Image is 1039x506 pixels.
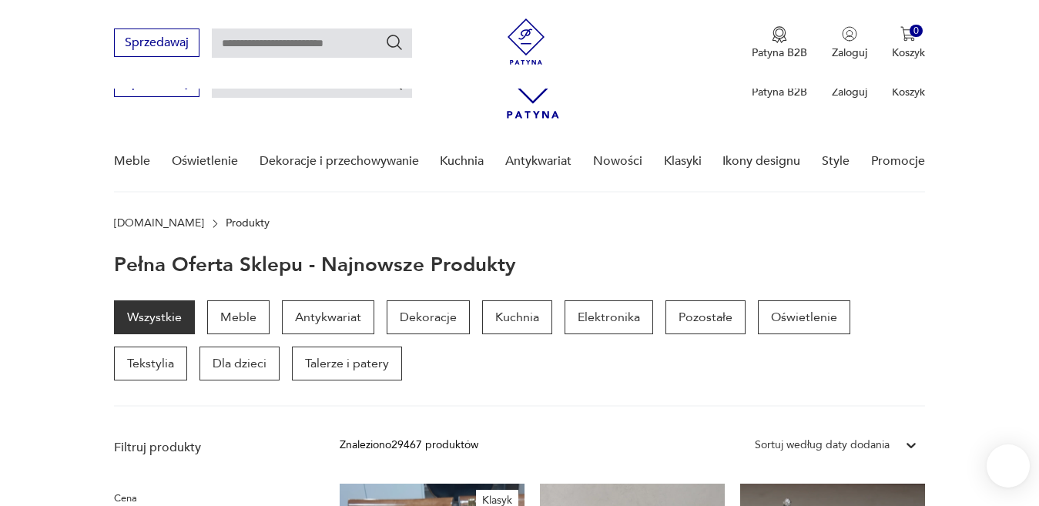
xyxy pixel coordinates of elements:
[282,300,374,334] a: Antykwariat
[722,132,800,191] a: Ikony designu
[892,45,925,60] p: Koszyk
[114,28,199,57] button: Sprzedawaj
[114,217,204,230] a: [DOMAIN_NAME]
[565,300,653,334] a: Elektronika
[226,217,270,230] p: Produkty
[114,347,187,380] a: Tekstylia
[114,300,195,334] a: Wszystkie
[822,132,850,191] a: Style
[892,26,925,60] button: 0Koszyk
[207,300,270,334] a: Meble
[260,132,419,191] a: Dekoracje i przechowywanie
[832,45,867,60] p: Zaloguj
[114,39,199,49] a: Sprzedawaj
[752,26,807,60] a: Ikona medaluPatyna B2B
[482,300,552,334] a: Kuchnia
[199,347,280,380] a: Dla dzieci
[292,347,402,380] a: Talerze i patery
[114,132,150,191] a: Meble
[842,26,857,42] img: Ikonka użytkownika
[593,132,642,191] a: Nowości
[665,300,746,334] a: Pozostałe
[505,132,571,191] a: Antykwariat
[752,26,807,60] button: Patyna B2B
[758,300,850,334] a: Oświetlenie
[752,45,807,60] p: Patyna B2B
[172,132,238,191] a: Oświetlenie
[910,25,923,38] div: 0
[664,132,702,191] a: Klasyki
[114,79,199,89] a: Sprzedawaj
[114,439,303,456] p: Filtruj produkty
[871,132,925,191] a: Promocje
[900,26,916,42] img: Ikona koszyka
[385,33,404,52] button: Szukaj
[832,85,867,99] p: Zaloguj
[832,26,867,60] button: Zaloguj
[987,444,1030,488] iframe: Smartsupp widget button
[892,85,925,99] p: Koszyk
[503,18,549,65] img: Patyna - sklep z meblami i dekoracjami vintage
[440,132,484,191] a: Kuchnia
[340,437,478,454] div: Znaleziono 29467 produktów
[114,254,516,276] h1: Pełna oferta sklepu - najnowsze produkty
[772,26,787,43] img: Ikona medalu
[755,437,890,454] div: Sortuj według daty dodania
[752,85,807,99] p: Patyna B2B
[387,300,470,334] a: Dekoracje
